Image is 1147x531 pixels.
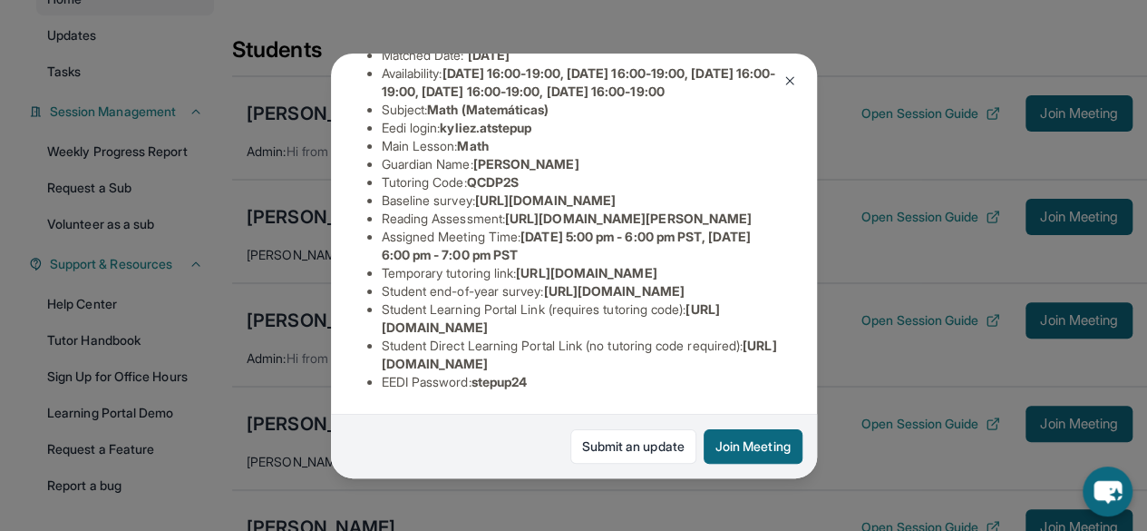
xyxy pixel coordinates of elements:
[505,211,752,226] span: [URL][DOMAIN_NAME][PERSON_NAME]
[382,373,781,391] li: EEDI Password :
[382,119,781,137] li: Eedi login :
[382,65,776,99] span: [DATE] 16:00-19:00, [DATE] 16:00-19:00, [DATE] 16:00-19:00, [DATE] 16:00-19:00, [DATE] 16:00-19:00
[382,300,781,337] li: Student Learning Portal Link (requires tutoring code) :
[382,155,781,173] li: Guardian Name :
[382,210,781,228] li: Reading Assessment :
[382,137,781,155] li: Main Lesson :
[382,229,751,262] span: [DATE] 5:00 pm - 6:00 pm PST, [DATE] 6:00 pm - 7:00 pm PST
[382,337,781,373] li: Student Direct Learning Portal Link (no tutoring code required) :
[471,374,528,389] span: stepup24
[570,429,696,464] a: Submit an update
[382,228,781,264] li: Assigned Meeting Time :
[382,282,781,300] li: Student end-of-year survey :
[473,156,579,172] span: [PERSON_NAME]
[427,102,549,117] span: Math (Matemáticas)
[382,192,781,210] li: Baseline survey :
[457,138,488,153] span: Math
[382,101,781,119] li: Subject :
[382,264,781,282] li: Temporary tutoring link :
[516,265,656,280] span: [URL][DOMAIN_NAME]
[468,47,510,63] span: [DATE]
[543,283,684,299] span: [URL][DOMAIN_NAME]
[382,64,781,101] li: Availability:
[382,173,781,192] li: Tutoring Code :
[704,429,802,464] button: Join Meeting
[467,174,519,190] span: QCDP2S
[440,120,531,135] span: kyliez.atstepup
[382,46,781,64] li: Matched Date:
[475,192,616,208] span: [URL][DOMAIN_NAME]
[1083,467,1132,516] button: chat-button
[782,74,797,88] img: Close Icon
